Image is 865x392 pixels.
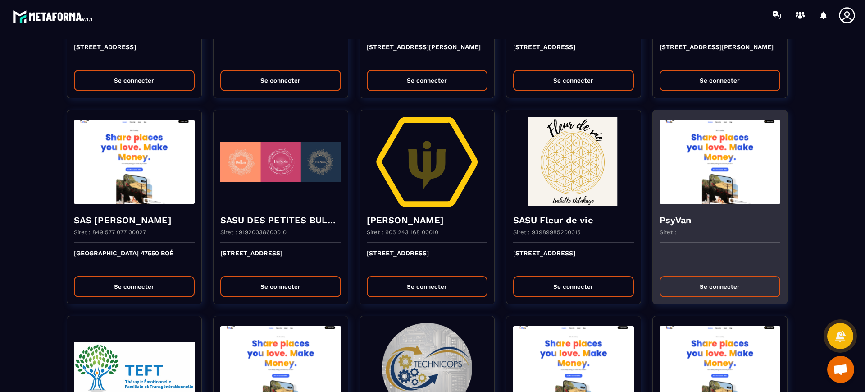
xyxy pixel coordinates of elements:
[827,356,854,383] div: Ouvrir le chat
[660,117,780,207] img: funnel-background
[13,8,94,24] img: logo
[660,276,780,297] button: Se connecter
[220,229,287,235] p: Siret : 91920038600010
[220,249,341,269] p: [STREET_ADDRESS]
[74,70,195,91] button: Se connecter
[74,276,195,297] button: Se connecter
[367,276,487,297] button: Se connecter
[367,43,487,63] p: [STREET_ADDRESS][PERSON_NAME]
[513,70,634,91] button: Se connecter
[513,214,634,226] h4: SASU Fleur de vie
[513,43,634,63] p: [STREET_ADDRESS]
[513,229,581,235] p: Siret : 93989985200015
[367,214,487,226] h4: [PERSON_NAME]
[74,214,195,226] h4: SAS [PERSON_NAME]
[74,43,195,63] p: [STREET_ADDRESS]
[220,70,341,91] button: Se connecter
[220,117,341,207] img: funnel-background
[220,214,341,226] h4: SASU DES PETITES BULLES
[660,70,780,91] button: Se connecter
[220,276,341,297] button: Se connecter
[74,229,146,235] p: Siret : 849 577 077 00027
[513,249,634,269] p: [STREET_ADDRESS]
[367,70,487,91] button: Se connecter
[660,43,780,63] p: [STREET_ADDRESS][PERSON_NAME]
[513,276,634,297] button: Se connecter
[513,117,634,207] img: funnel-background
[74,117,195,207] img: funnel-background
[367,249,487,269] p: [STREET_ADDRESS]
[367,229,438,235] p: Siret : 905 243 168 00010
[660,214,780,226] h4: PsyVan
[74,249,195,269] p: [GEOGRAPHIC_DATA] 47550 BOÉ
[367,117,487,207] img: funnel-background
[660,229,676,235] p: Siret :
